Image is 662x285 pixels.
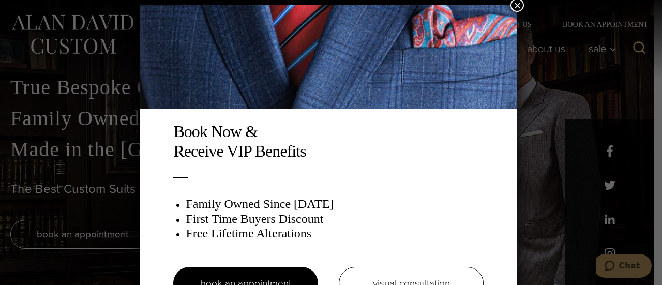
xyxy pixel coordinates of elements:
h3: First Time Buyers Discount [186,212,484,227]
h2: Book Now & Receive VIP Benefits [173,122,484,161]
h3: Family Owned Since [DATE] [186,197,484,212]
h3: Free Lifetime Alterations [186,226,484,241]
span: Chat [23,7,44,17]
